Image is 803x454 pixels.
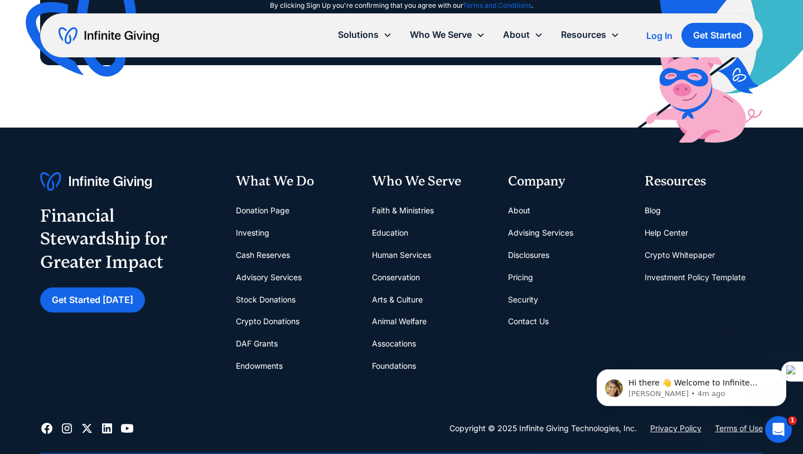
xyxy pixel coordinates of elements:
[645,199,661,222] a: Blog
[236,199,289,222] a: Donation Page
[372,310,427,333] a: Animal Welfare
[508,222,573,244] a: Advising Services
[40,204,218,274] div: Financial Stewardship for Greater Impact
[329,23,401,47] div: Solutions
[372,172,490,191] div: Who We Serve
[508,310,549,333] a: Contact Us
[650,422,702,435] a: Privacy Policy
[40,287,145,313] a: Get Started [DATE]
[372,355,416,377] a: Foundations
[463,1,531,9] a: Terms and Conditions
[561,27,606,42] div: Resources
[681,23,753,48] a: Get Started
[372,333,416,355] a: Assocations
[372,244,431,266] a: Human Services
[59,27,159,45] a: home
[765,416,792,443] iframe: Intercom live chat
[552,23,628,47] div: Resources
[580,346,803,424] iframe: Intercom notifications message
[236,244,290,266] a: Cash Reserves
[236,266,302,289] a: Advisory Services
[646,31,673,40] div: Log In
[372,199,434,222] a: Faith & Ministries
[715,422,763,435] a: Terms of Use
[508,289,538,311] a: Security
[236,355,283,377] a: Endowments
[236,172,354,191] div: What We Do
[508,244,549,266] a: Disclosures
[372,266,420,289] a: Conservation
[401,23,494,47] div: Who We Serve
[372,289,423,311] a: Arts & Culture
[494,23,552,47] div: About
[338,27,379,42] div: Solutions
[410,27,472,42] div: Who We Serve
[508,199,530,222] a: About
[236,333,278,355] a: DAF Grants
[646,29,673,42] a: Log In
[508,266,533,289] a: Pricing
[645,172,763,191] div: Resources
[508,172,626,191] div: Company
[645,222,688,244] a: Help Center
[503,27,530,42] div: About
[645,266,746,289] a: Investment Policy Template
[372,222,408,244] a: Education
[236,310,299,333] a: Crypto Donations
[449,422,637,435] div: Copyright © 2025 Infinite Giving Technologies, Inc.
[788,416,797,425] span: 1
[236,222,269,244] a: Investing
[645,244,715,266] a: Crypto Whitepaper
[236,289,296,311] a: Stock Donations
